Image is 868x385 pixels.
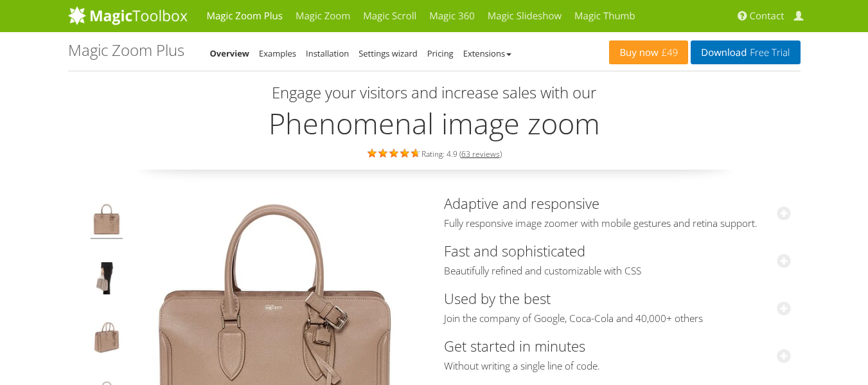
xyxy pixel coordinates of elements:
a: Examples [259,48,296,59]
span: Contact [750,10,784,22]
a: Buy now£49 [609,40,688,64]
span: Join the company of Google, Coca-Cola and 40,000+ others [444,312,791,325]
span: Beautifully refined and customizable with CSS [444,265,791,278]
a: Extensions [463,48,511,59]
a: Installation [306,48,349,59]
a: DownloadFree Trial [691,40,800,64]
img: Product image zoom example [91,203,123,239]
a: Get started in minutesWithout writing a single line of code. [444,336,791,373]
a: Overview [210,48,250,59]
h2: Phenomenal image zoom [68,107,801,139]
h1: Magic Zoom Plus [68,42,184,58]
h3: Engage your visitors and increase sales with our [71,84,797,101]
a: Pricing [427,48,454,59]
span: Fully responsive image zoomer with mobile gestures and retina support. [444,217,791,230]
div: Rating: 4.9 ( ) [68,146,801,160]
a: Adaptive and responsiveFully responsive image zoomer with mobile gestures and retina support. [444,193,791,230]
a: Settings wizard [359,48,418,59]
span: Free Trial [747,48,790,58]
a: Fast and sophisticatedBeautifully refined and customizable with CSS [444,241,791,278]
img: MagicToolbox.com - Image tools for your website [68,6,188,25]
span: £49 [659,48,678,58]
span: Without writing a single line of code. [444,360,791,373]
img: JavaScript image zoom example [91,262,123,298]
img: jQuery image zoom example [91,321,123,357]
a: 63 reviews [461,148,500,159]
a: Used by the bestJoin the company of Google, Coca-Cola and 40,000+ others [444,289,791,325]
